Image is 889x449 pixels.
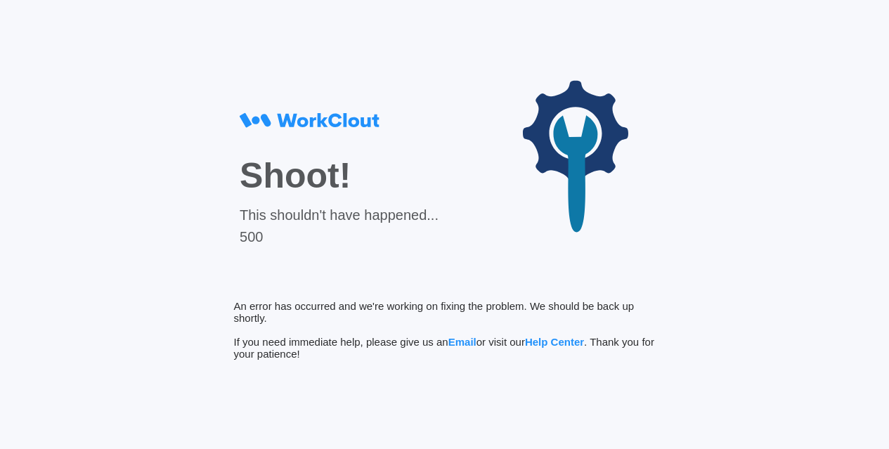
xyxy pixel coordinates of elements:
[240,155,439,196] div: Shoot!
[240,207,439,223] div: This shouldn't have happened...
[234,300,656,360] div: An error has occurred and we're working on fixing the problem. We should be back up shortly. If y...
[448,336,476,348] span: Email
[525,336,584,348] span: Help Center
[240,229,439,245] div: 500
